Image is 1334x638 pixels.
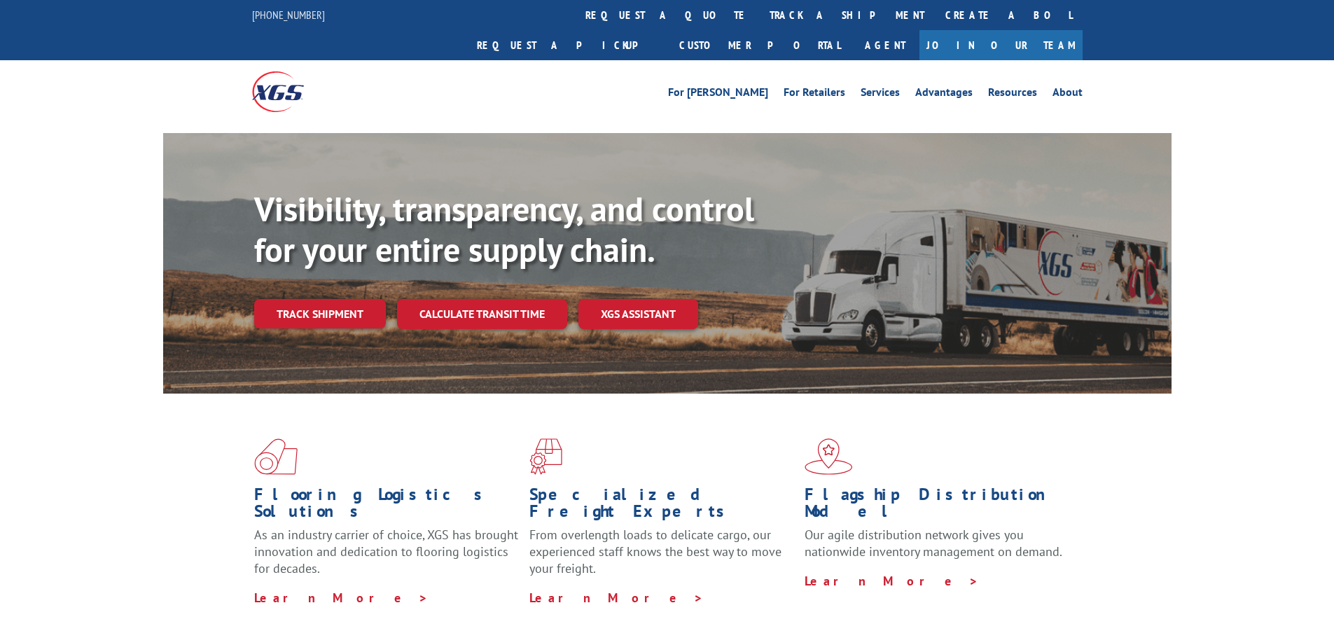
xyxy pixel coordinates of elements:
span: Our agile distribution network gives you nationwide inventory management on demand. [805,527,1062,560]
img: xgs-icon-focused-on-flooring-red [529,438,562,475]
h1: Flooring Logistics Solutions [254,486,519,527]
a: Advantages [915,87,973,102]
a: Join Our Team [919,30,1083,60]
img: xgs-icon-total-supply-chain-intelligence-red [254,438,298,475]
a: Calculate transit time [397,299,567,329]
a: For [PERSON_NAME] [668,87,768,102]
a: Learn More > [254,590,429,606]
a: About [1052,87,1083,102]
a: Services [861,87,900,102]
a: Agent [851,30,919,60]
a: Resources [988,87,1037,102]
img: xgs-icon-flagship-distribution-model-red [805,438,853,475]
b: Visibility, transparency, and control for your entire supply chain. [254,187,754,271]
a: For Retailers [784,87,845,102]
h1: Flagship Distribution Model [805,486,1069,527]
a: Request a pickup [466,30,669,60]
a: Customer Portal [669,30,851,60]
p: From overlength loads to delicate cargo, our experienced staff knows the best way to move your fr... [529,527,794,589]
a: [PHONE_NUMBER] [252,8,325,22]
h1: Specialized Freight Experts [529,486,794,527]
a: Learn More > [805,573,979,589]
a: Learn More > [529,590,704,606]
a: XGS ASSISTANT [578,299,698,329]
a: Track shipment [254,299,386,328]
span: As an industry carrier of choice, XGS has brought innovation and dedication to flooring logistics... [254,527,518,576]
